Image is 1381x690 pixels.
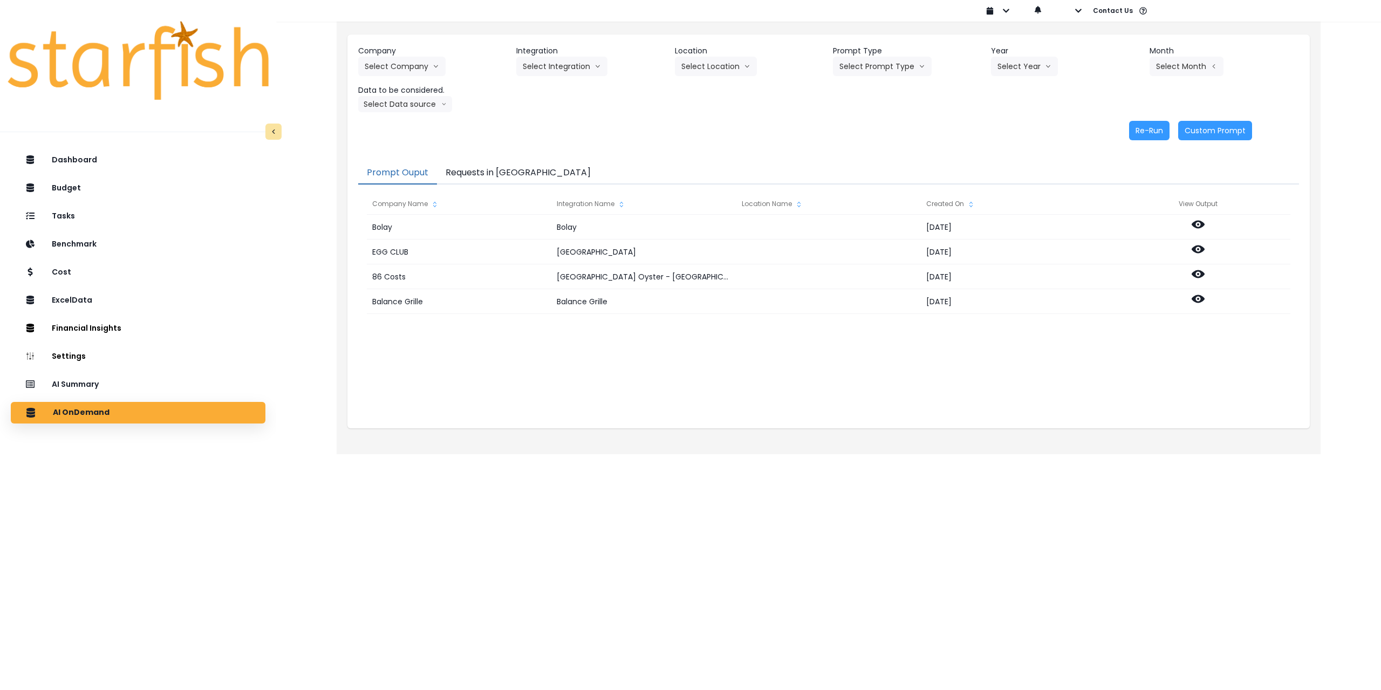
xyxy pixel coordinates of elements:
[11,318,265,339] button: Financial Insights
[433,61,439,72] svg: arrow down line
[367,264,551,289] div: 86 Costs
[833,45,982,57] header: Prompt Type
[736,193,920,215] div: Location Name
[11,206,265,227] button: Tasks
[11,234,265,255] button: Benchmark
[921,289,1105,314] div: [DATE]
[1211,61,1217,72] svg: arrow left line
[551,193,735,215] div: Integration Name
[594,61,601,72] svg: arrow down line
[516,57,607,76] button: Select Integrationarrow down line
[52,268,71,277] p: Cost
[358,57,446,76] button: Select Companyarrow down line
[516,45,666,57] header: Integration
[52,211,75,221] p: Tasks
[1178,121,1252,140] button: Custom Prompt
[358,85,508,96] header: Data to be considered.
[358,162,437,185] button: Prompt Ouput
[52,240,97,249] p: Benchmark
[11,290,265,311] button: ExcelData
[795,200,803,209] svg: sort
[1106,193,1290,215] div: View Output
[367,193,551,215] div: Company Name
[744,61,750,72] svg: arrow down line
[675,57,757,76] button: Select Locationarrow down line
[367,215,551,240] div: Bolay
[52,183,81,193] p: Budget
[11,177,265,199] button: Budget
[358,45,508,57] header: Company
[52,380,99,389] p: AI Summary
[921,240,1105,264] div: [DATE]
[1129,121,1170,140] button: Re-Run
[11,374,265,395] button: AI Summary
[967,200,975,209] svg: sort
[437,162,599,185] button: Requests in [GEOGRAPHIC_DATA]
[551,264,735,289] div: [GEOGRAPHIC_DATA] Oyster - [GEOGRAPHIC_DATA]
[551,240,735,264] div: [GEOGRAPHIC_DATA]
[53,408,110,418] p: AI OnDemand
[617,200,626,209] svg: sort
[52,155,97,165] p: Dashboard
[11,149,265,171] button: Dashboard
[367,240,551,264] div: EGG CLUB
[991,45,1140,57] header: Year
[919,61,925,72] svg: arrow down line
[1150,57,1223,76] button: Select Montharrow left line
[833,57,932,76] button: Select Prompt Typearrow down line
[11,262,265,283] button: Cost
[921,193,1105,215] div: Created On
[551,215,735,240] div: Bolay
[430,200,439,209] svg: sort
[675,45,824,57] header: Location
[551,289,735,314] div: Balance Grille
[52,296,92,305] p: ExcelData
[441,99,447,110] svg: arrow down line
[921,215,1105,240] div: [DATE]
[991,57,1058,76] button: Select Yeararrow down line
[921,264,1105,289] div: [DATE]
[11,402,265,423] button: AI OnDemand
[358,96,452,112] button: Select Data sourcearrow down line
[1150,45,1299,57] header: Month
[1045,61,1051,72] svg: arrow down line
[11,346,265,367] button: Settings
[367,289,551,314] div: Balance Grille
